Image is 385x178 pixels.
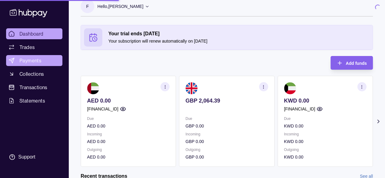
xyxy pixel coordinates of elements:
p: Due [185,115,268,122]
p: [FINANCIAL_ID] [284,106,315,112]
p: Outgoing [87,146,170,153]
img: gb [185,82,198,94]
p: Outgoing [284,146,366,153]
a: Payments [6,55,62,66]
p: KWD 0.00 [284,138,366,145]
p: GBP 0.00 [185,138,268,145]
a: Collections [6,68,62,79]
p: Due [87,115,170,122]
span: Add funds [346,61,367,66]
p: AED 0.00 [87,97,170,104]
span: Dashboard [19,30,44,37]
p: Incoming [185,131,268,138]
p: Incoming [87,131,170,138]
span: Statements [19,97,45,104]
img: kw [284,82,296,94]
p: KWD 0.00 [284,123,366,129]
a: Trades [6,42,62,53]
p: Outgoing [185,146,268,153]
p: F [86,3,89,10]
span: Transactions [19,84,47,91]
a: Dashboard [6,28,62,39]
img: ae [87,82,99,94]
p: Hello, [PERSON_NAME] [97,3,143,10]
a: Transactions [6,82,62,93]
span: Trades [19,44,35,51]
p: [FINANCIAL_ID] [87,106,118,112]
p: Your subscription will renew automatically on [DATE] [108,38,369,44]
p: KWD 0.00 [284,154,366,160]
h2: Your trial ends [DATE] [108,30,369,37]
p: AED 0.00 [87,123,170,129]
a: Statements [6,95,62,106]
p: KWD 0.00 [284,97,366,104]
p: GBP 2,064.39 [185,97,268,104]
p: GBP 0.00 [185,154,268,160]
p: GBP 0.00 [185,123,268,129]
div: Support [18,154,35,160]
button: Add funds [331,56,373,70]
p: Due [284,115,366,122]
span: Payments [19,57,41,64]
p: Incoming [284,131,366,138]
p: AED 0.00 [87,154,170,160]
a: Support [6,151,62,163]
span: Collections [19,70,44,78]
p: AED 0.00 [87,138,170,145]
